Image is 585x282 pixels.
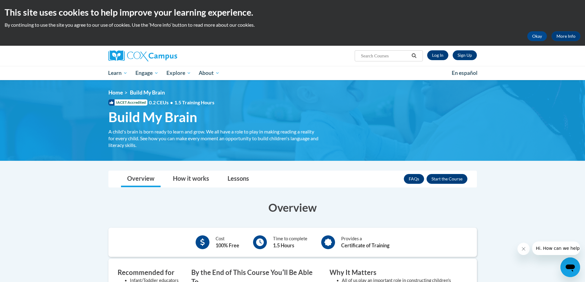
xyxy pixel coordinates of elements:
[130,89,165,96] span: Build My Brain
[108,128,320,149] div: A child's brain is born ready to learn and grow. We all have a role to play in making reading a r...
[216,242,239,248] b: 100% Free
[135,69,158,77] span: Engage
[532,241,580,255] iframe: Message from company
[427,50,448,60] a: Log In
[162,66,195,80] a: Explore
[216,235,239,249] div: Cost
[5,6,580,18] h2: This site uses cookies to help improve your learning experience.
[167,171,215,187] a: How it works
[195,66,224,80] a: About
[341,242,389,248] b: Certificate of Training
[108,89,123,96] a: Home
[170,99,173,105] span: •
[360,52,409,60] input: Search Courses
[4,4,50,9] span: Hi. How can we help?
[174,99,214,105] span: 1.5 Training Hours
[108,200,477,215] h3: Overview
[552,31,580,41] a: More Info
[118,268,182,277] h3: Recommended for
[527,31,547,41] button: Okay
[330,268,458,277] h3: Why It Matters
[121,171,161,187] a: Overview
[199,69,220,77] span: About
[452,70,478,76] span: En español
[341,235,389,249] div: Provides a
[99,66,486,80] div: Main menu
[448,67,482,79] a: En español
[453,50,477,60] a: Register
[108,99,147,106] span: IACET Accredited
[409,52,419,60] button: Search
[560,257,580,277] iframe: Button to launch messaging window
[108,50,177,61] img: Cox Campus
[517,243,530,255] iframe: Close message
[427,174,467,184] button: Enroll
[149,99,214,106] span: 0.2 CEUs
[131,66,162,80] a: Engage
[404,174,424,184] a: FAQs
[273,235,307,249] div: Time to complete
[108,69,127,77] span: Learn
[108,109,197,125] span: Build My Brain
[166,69,191,77] span: Explore
[104,66,132,80] a: Learn
[273,242,294,248] b: 1.5 Hours
[108,50,225,61] a: Cox Campus
[5,21,580,28] p: By continuing to use the site you agree to our use of cookies. Use the ‘More info’ button to read...
[221,171,255,187] a: Lessons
